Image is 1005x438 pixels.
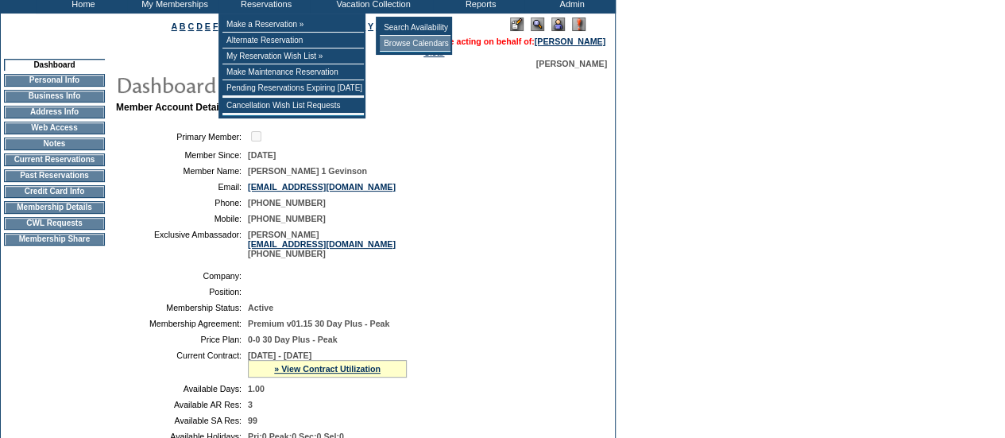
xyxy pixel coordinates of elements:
td: Available SA Res: [122,416,242,425]
span: [PERSON_NAME] [536,59,607,68]
span: 99 [248,416,257,425]
span: [PHONE_NUMBER] [248,198,326,207]
td: Make a Reservation » [222,17,364,33]
a: Y [368,21,373,31]
span: [DATE] - [DATE] [248,351,311,360]
a: » View Contract Utilization [274,364,381,374]
td: Browse Calendars [380,36,450,52]
b: Member Account Details [116,102,227,113]
img: pgTtlDashboard.gif [115,68,433,100]
td: Past Reservations [4,169,105,182]
td: CWL Requests [4,217,105,230]
img: Log Concern/Member Elevation [572,17,586,31]
td: Available Days: [122,384,242,393]
td: Email: [122,182,242,192]
span: Premium v01.15 30 Day Plus - Peak [248,319,389,328]
td: Web Access [4,122,105,134]
td: Primary Member: [122,129,242,144]
td: Member Since: [122,150,242,160]
span: You are acting on behalf of: [423,37,605,46]
span: [PERSON_NAME] 1 Gevinson [248,166,367,176]
td: Price Plan: [122,335,242,344]
a: F [213,21,218,31]
a: B [180,21,186,31]
img: View Mode [531,17,544,31]
td: Membership Agreement: [122,319,242,328]
td: Membership Details [4,201,105,214]
span: [DATE] [248,150,276,160]
td: Personal Info [4,74,105,87]
img: Impersonate [551,17,565,31]
td: Address Info [4,106,105,118]
td: Business Info [4,90,105,103]
td: Make Maintenance Reservation [222,64,364,80]
td: Phone: [122,198,242,207]
a: [EMAIL_ADDRESS][DOMAIN_NAME] [248,239,396,249]
a: [PERSON_NAME] [535,37,605,46]
td: Available AR Res: [122,400,242,409]
td: Cancellation Wish List Requests [222,98,364,114]
span: [PHONE_NUMBER] [248,214,326,223]
td: Search Availability [380,20,450,36]
a: E [205,21,211,31]
td: Member Name: [122,166,242,176]
span: 3 [248,400,253,409]
td: Exclusive Ambassador: [122,230,242,258]
a: C [187,21,194,31]
img: Edit Mode [510,17,524,31]
td: My Reservation Wish List » [222,48,364,64]
td: Membership Status: [122,303,242,312]
span: [PERSON_NAME] [PHONE_NUMBER] [248,230,396,258]
a: [EMAIL_ADDRESS][DOMAIN_NAME] [248,182,396,192]
td: Alternate Reservation [222,33,364,48]
td: Credit Card Info [4,185,105,198]
td: Company: [122,271,242,281]
a: D [196,21,203,31]
td: Position: [122,287,242,297]
td: Notes [4,138,105,150]
td: Current Reservations [4,153,105,166]
a: A [172,21,177,31]
td: Membership Share [4,233,105,246]
span: 1.00 [248,384,265,393]
span: Active [248,303,273,312]
td: Current Contract: [122,351,242,378]
td: Dashboard [4,59,105,71]
span: 0-0 30 Day Plus - Peak [248,335,338,344]
td: Pending Reservations Expiring [DATE] [222,80,364,96]
td: Mobile: [122,214,242,223]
